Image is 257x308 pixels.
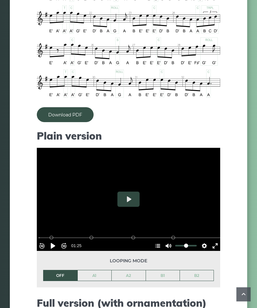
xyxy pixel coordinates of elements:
[37,108,94,122] a: Download PDF
[43,258,214,265] span: Looping mode
[78,271,112,281] a: A1
[146,271,180,281] a: B1
[112,271,146,281] a: A2
[180,271,214,281] a: B2
[37,130,220,142] h2: Plain version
